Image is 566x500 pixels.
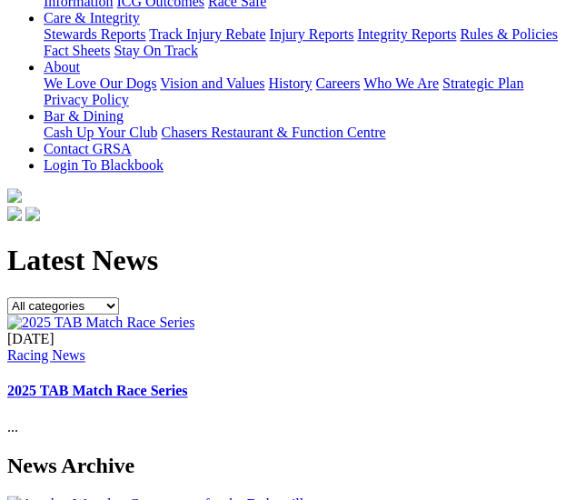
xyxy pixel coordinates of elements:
a: Stewards Reports [44,26,145,42]
a: Bar & Dining [44,108,124,124]
a: History [268,75,312,91]
a: Injury Reports [269,26,353,42]
a: Who We Are [363,75,439,91]
a: Track Injury Rebate [149,26,265,42]
h2: News Archive [7,453,559,477]
a: We Love Our Dogs [44,75,156,91]
a: Strategic Plan [442,75,523,91]
img: 2025 TAB Match Race Series [7,315,194,331]
div: ... [7,331,559,435]
a: Chasers Restaurant & Function Centre [161,125,385,140]
a: Integrity Reports [357,26,456,42]
a: Contact GRSA [44,141,131,156]
a: Stay On Track [114,43,197,58]
div: Bar & Dining [44,125,559,141]
span: [DATE] [7,331,55,346]
a: Rules & Policies [460,26,558,42]
div: Care & Integrity [44,26,559,59]
a: Vision and Values [160,75,264,91]
img: logo-grsa-white.png [7,188,22,203]
a: Care & Integrity [44,10,140,25]
div: About [44,75,559,108]
img: facebook.svg [7,206,22,221]
img: twitter.svg [25,206,40,221]
a: About [44,59,80,75]
a: Careers [315,75,360,91]
a: Privacy Policy [44,92,129,107]
a: Fact Sheets [44,43,110,58]
a: Cash Up Your Club [44,125,157,140]
a: Racing News [7,347,85,363]
a: Login To Blackbook [44,157,164,173]
h1: Latest News [7,244,559,277]
a: 2025 TAB Match Race Series [7,383,187,398]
